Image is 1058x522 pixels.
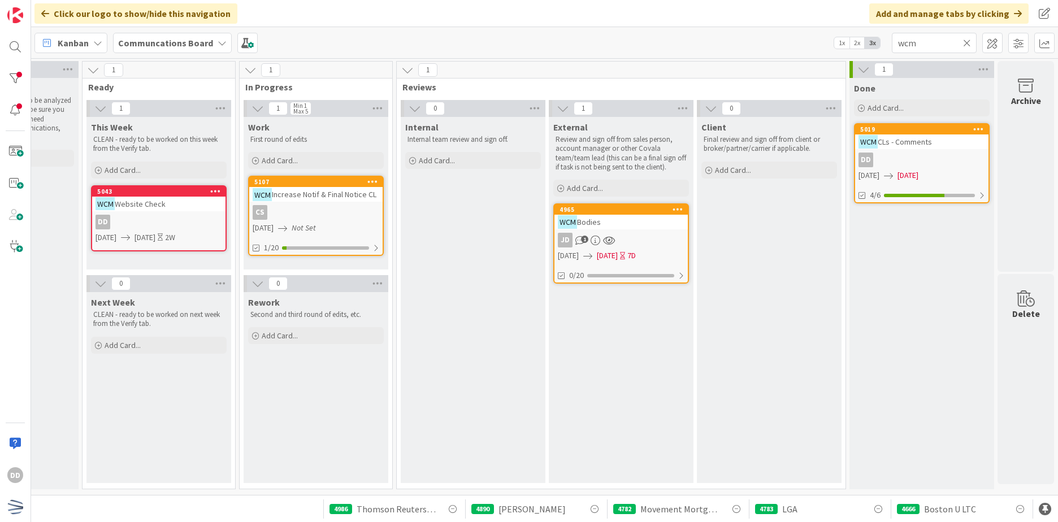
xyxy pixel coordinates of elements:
[253,188,272,201] mark: WCM
[402,81,831,93] span: Reviews
[91,185,227,251] a: 5043WCMWebsite CheckDD[DATE][DATE]2W
[854,123,990,203] a: 5019WCMCLs - CommentsDD[DATE][DATE]4/6
[1011,94,1041,107] div: Archive
[597,250,618,262] span: [DATE]
[93,310,224,329] p: CLEAN - ready to be worked on next week from the Verify tab.
[245,81,378,93] span: In Progress
[558,250,579,262] span: [DATE]
[111,277,131,290] span: 0
[135,232,155,243] span: [DATE]
[553,121,588,133] span: External
[268,277,288,290] span: 0
[262,330,298,341] span: Add Card...
[92,186,226,211] div: 5043WCMWebsite Check
[426,102,445,115] span: 0
[897,504,920,514] div: 4666
[854,82,875,94] span: Done
[7,499,23,515] img: avatar
[357,502,437,516] span: Thomson Reuters - IDI
[329,504,352,514] div: 4986
[268,102,288,115] span: 1
[264,242,279,254] span: 1/20
[627,250,636,262] div: 7D
[34,3,237,24] div: Click our logo to show/hide this navigation
[498,502,566,516] span: [PERSON_NAME]
[254,178,383,186] div: 5107
[892,33,977,53] input: Quick Filter...
[722,102,741,115] span: 0
[96,215,110,229] div: DD
[704,135,835,154] p: Final review and sign off from client or broker/partner/carrier if applicable.
[405,121,439,133] span: Internal
[556,135,687,172] p: Review and sign off from sales person, account manager or other Covala team/team lead (this can b...
[613,504,636,514] div: 4782
[834,37,849,49] span: 1x
[558,215,577,228] mark: WCM
[1012,307,1040,320] div: Delete
[58,36,89,50] span: Kanban
[293,103,307,108] div: Min 1
[92,215,226,229] div: DD
[554,205,688,229] div: 4965WCMBodies
[105,165,141,175] span: Add Card...
[165,232,175,243] div: 2W
[248,176,384,256] a: 5107WCMIncrease Notif & Final Notice CLCS[DATE]Not Set1/20
[248,297,280,308] span: Rework
[249,177,383,202] div: 5107WCMIncrease Notif & Final Notice CL
[97,188,226,195] div: 5043
[874,63,894,76] span: 1
[118,37,213,49] b: Communcations Board
[849,37,865,49] span: 2x
[554,233,688,247] div: JD
[96,197,115,210] mark: WCM
[869,3,1029,24] div: Add and manage tabs by clicking
[855,153,988,167] div: DD
[858,153,873,167] div: DD
[569,269,584,281] span: 0/20
[262,155,298,166] span: Add Card...
[878,137,932,147] span: CLs - Comments
[407,135,539,144] p: Internal team review and sign off.
[567,183,603,193] span: Add Card...
[111,102,131,115] span: 1
[7,467,23,483] div: DD
[249,205,383,220] div: CS
[924,502,976,516] span: Boston U LTC
[96,232,116,243] span: [DATE]
[248,121,270,133] span: Work
[870,189,881,201] span: 4/6
[91,121,133,133] span: This Week
[860,125,988,133] div: 5019
[250,310,381,319] p: Second and third round of edits, etc.
[574,102,593,115] span: 1
[858,135,878,148] mark: WCM
[577,217,601,227] span: Bodies
[558,233,573,247] div: JD
[105,340,141,350] span: Add Card...
[554,205,688,215] div: 4965
[897,169,918,181] span: [DATE]
[261,63,280,77] span: 1
[293,108,308,114] div: Max 5
[93,135,224,154] p: CLEAN - ready to be worked on this week from the Verify tab.
[418,63,437,77] span: 1
[858,169,879,181] span: [DATE]
[250,135,381,144] p: First round of edits
[865,37,880,49] span: 3x
[115,199,166,209] span: Website Check
[249,177,383,187] div: 5107
[701,121,726,133] span: Client
[91,297,135,308] span: Next Week
[581,236,588,243] span: 1
[7,7,23,23] img: Visit kanbanzone.com
[855,124,988,134] div: 5019
[855,124,988,149] div: 5019WCMCLs - Comments
[92,186,226,197] div: 5043
[782,502,797,516] span: LGA
[560,206,688,214] div: 4965
[553,203,689,284] a: 4965WCMBodiesJD[DATE][DATE]7D0/20
[640,502,721,516] span: Movement Mortgage
[88,81,221,93] span: Ready
[253,205,267,220] div: CS
[715,165,751,175] span: Add Card...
